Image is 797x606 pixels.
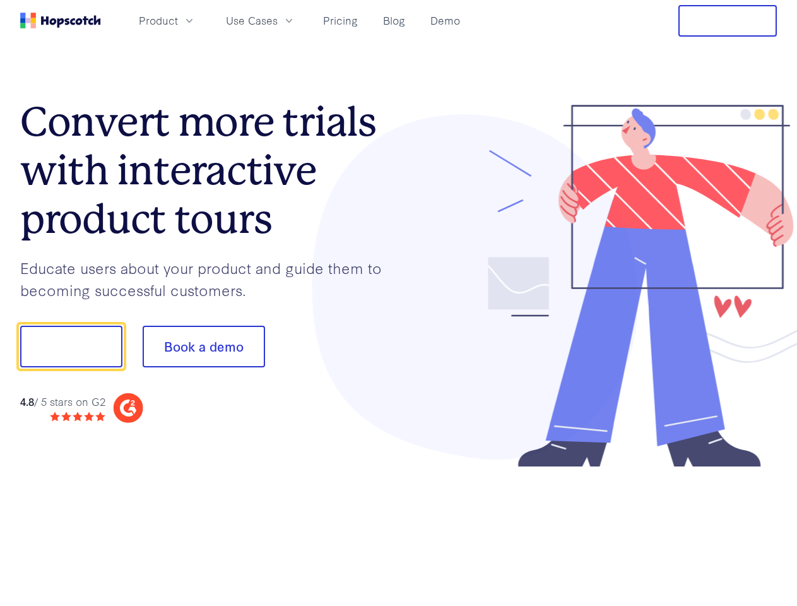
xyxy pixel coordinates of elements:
button: Product [131,10,203,31]
p: Educate users about your product and guide them to becoming successful customers. [20,257,399,300]
a: Blog [378,10,410,31]
a: Pricing [318,10,363,31]
button: Free Trial [678,5,777,37]
button: Book a demo [143,326,265,367]
button: Use Cases [218,10,303,31]
strong: 4.8 [20,394,34,408]
button: Show me! [20,326,122,367]
span: Product [139,13,178,28]
div: / 5 stars on G2 [20,394,105,410]
span: Use Cases [226,13,278,28]
a: Home [20,13,101,28]
h1: Convert more trials with interactive product tours [20,98,399,243]
a: Demo [425,10,465,31]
